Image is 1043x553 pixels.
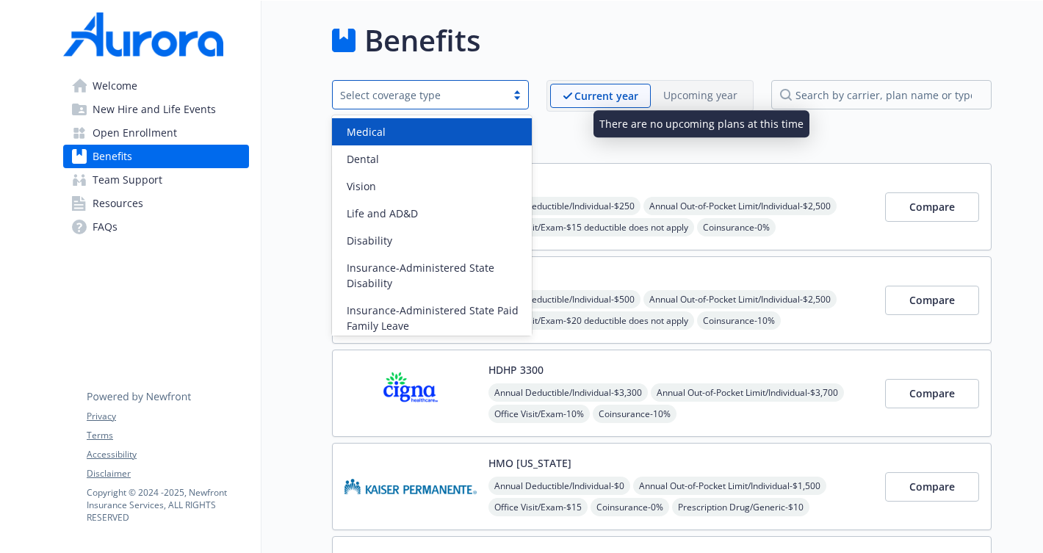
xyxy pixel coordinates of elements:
[771,80,992,109] input: search by carrier, plan name or type
[63,215,249,239] a: FAQs
[885,192,979,222] button: Compare
[488,477,630,495] span: Annual Deductible/Individual - $0
[347,206,418,221] span: Life and AD&D
[488,197,640,215] span: Annual Deductible/Individual - $250
[63,145,249,168] a: Benefits
[885,472,979,502] button: Compare
[909,480,955,494] span: Compare
[651,383,844,402] span: Annual Out-of-Pocket Limit/Individual - $3,700
[87,486,248,524] p: Copyright © 2024 - 2025 , Newfront Insurance Services, ALL RIGHTS RESERVED
[909,386,955,400] span: Compare
[633,477,826,495] span: Annual Out-of-Pocket Limit/Individual - $1,500
[344,455,477,518] img: Kaiser Permanente Insurance Company carrier logo
[63,168,249,192] a: Team Support
[93,192,143,215] span: Resources
[93,98,216,121] span: New Hire and Life Events
[488,311,694,330] span: Office Visit/Exam - $20 deductible does not apply
[663,87,737,103] p: Upcoming year
[697,311,781,330] span: Coinsurance - 10%
[347,178,376,194] span: Vision
[347,151,379,167] span: Dental
[909,293,955,307] span: Compare
[63,192,249,215] a: Resources
[93,145,132,168] span: Benefits
[93,121,177,145] span: Open Enrollment
[63,121,249,145] a: Open Enrollment
[488,455,571,471] button: HMO [US_STATE]
[93,168,162,192] span: Team Support
[488,498,588,516] span: Office Visit/Exam - $15
[885,379,979,408] button: Compare
[574,88,638,104] p: Current year
[93,74,137,98] span: Welcome
[651,84,750,108] span: Upcoming year
[488,383,648,402] span: Annual Deductible/Individual - $3,300
[672,498,809,516] span: Prescription Drug/Generic - $10
[63,98,249,121] a: New Hire and Life Events
[340,87,499,103] div: Select coverage type
[344,362,477,424] img: CIGNA carrier logo
[87,448,248,461] a: Accessibility
[364,18,480,62] h1: Benefits
[347,124,386,140] span: Medical
[488,218,694,236] span: Office Visit/Exam - $15 deductible does not apply
[87,429,248,442] a: Terms
[347,303,523,333] span: Insurance-Administered State Paid Family Leave
[87,467,248,480] a: Disclaimer
[591,498,669,516] span: Coinsurance - 0%
[885,286,979,315] button: Compare
[488,290,640,308] span: Annual Deductible/Individual - $500
[909,200,955,214] span: Compare
[488,362,544,377] button: HDHP 3300
[643,290,837,308] span: Annual Out-of-Pocket Limit/Individual - $2,500
[347,233,392,248] span: Disability
[697,218,776,236] span: Coinsurance - 0%
[488,405,590,423] span: Office Visit/Exam - 10%
[63,74,249,98] a: Welcome
[593,405,676,423] span: Coinsurance - 10%
[93,215,118,239] span: FAQs
[347,260,523,291] span: Insurance-Administered State Disability
[643,197,837,215] span: Annual Out-of-Pocket Limit/Individual - $2,500
[87,410,248,423] a: Privacy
